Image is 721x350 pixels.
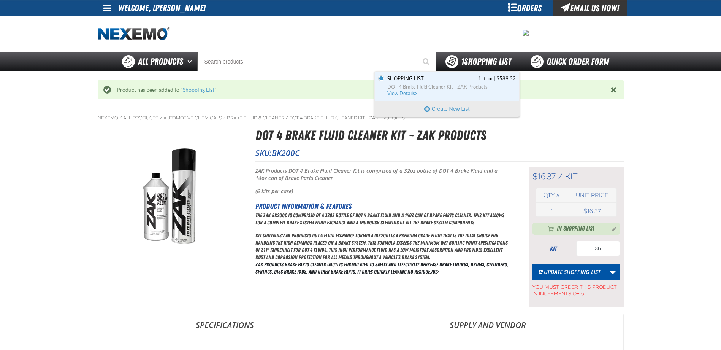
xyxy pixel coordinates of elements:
button: Close the Notification [609,84,620,95]
img: 850b3ca0065f1ff5521978d91a4632f4.png [523,30,529,36]
th: Unit price [568,188,616,202]
h2: Product Information & Features [255,200,510,212]
p: The ZAK BK200C is comprised of a 32oz bottle of DOT 4 Brake Fluid and a 14oz can of Brake Parts C... [255,212,510,226]
div: kit [532,245,574,253]
a: Specifications [98,313,352,336]
td: $16.37 [568,206,616,216]
button: Manage current product in the Shopping List [606,224,618,233]
a: Supply and Vendor [352,313,623,336]
a: All Products [123,115,158,121]
a: DOT 4 Brake Fluid Cleaner Kit - ZAK Products [289,115,405,121]
a: Brake Fluid & Cleaner [227,115,284,121]
div: Product has been added to " " [111,86,611,94]
button: Create New List. Opens a popup [375,101,519,116]
a: Nexemo [98,115,118,121]
button: Update Shopping List [532,264,606,280]
span: 1 [551,208,553,215]
span: | [494,76,495,81]
span: BK200C [272,148,300,158]
span: DOT 4 Brake Fluid Cleaner Kit - ZAK Products [387,84,516,91]
p: SKU: [255,148,624,158]
button: Open All Products pages [185,52,197,71]
p: (6 kits per case) [255,188,510,195]
input: Search [197,52,436,71]
div: ZAK Products Brake Parts Cleaner (A101) is formulated to safely and effectively degrease brake li... [255,212,510,275]
p: Kit contains:ZAK Products DOT 4 Fluid Exchange Formula (BK200) is a premium grade fluid that is t... [255,232,510,261]
a: More Actions [605,264,620,280]
div: You have 1 Shopping List. Open to view details [374,71,520,117]
th: Qty # [536,188,568,202]
span: In Shopping List [557,224,594,234]
img: Nexemo logo [98,27,170,41]
a: Home [98,27,170,41]
nav: Breadcrumbs [98,115,624,121]
span: You must order this product in increments of 6 [532,280,620,297]
p: ZAK Products DOT 4 Brake Fluid Cleaner Kit is comprised of a 32oz bottle of DOT 4 Brake Fluid and... [255,167,510,182]
span: / [223,115,226,121]
input: Product Quantity [576,241,620,256]
a: Shopping List contains 1 item. Total cost is $589.32. Click to see all items, discounts, taxes an... [386,75,516,97]
span: kit [565,172,578,181]
span: / [160,115,162,121]
h1: DOT 4 Brake Fluid Cleaner Kit - ZAK Products [255,126,624,146]
button: You have 1 Shopping List. Open to view details [436,52,520,71]
img: DOT 4 Brake Fluid Cleaner Kit - ZAK Products [98,141,242,252]
span: Shopping List [387,75,424,82]
strong: 1 [461,56,464,67]
a: Shopping List [183,87,214,93]
a: Quick Order Form [520,52,623,71]
span: Shopping List [461,56,511,67]
span: $16.37 [532,172,556,181]
span: / [285,115,288,121]
a: Automotive Chemicals [163,115,222,121]
span: All Products [138,55,183,68]
span: / [119,115,122,121]
span: View Details [387,91,418,96]
button: Start Searching [417,52,436,71]
span: / [558,172,563,181]
span: $589.32 [496,75,516,82]
span: 1 Item [478,75,493,82]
